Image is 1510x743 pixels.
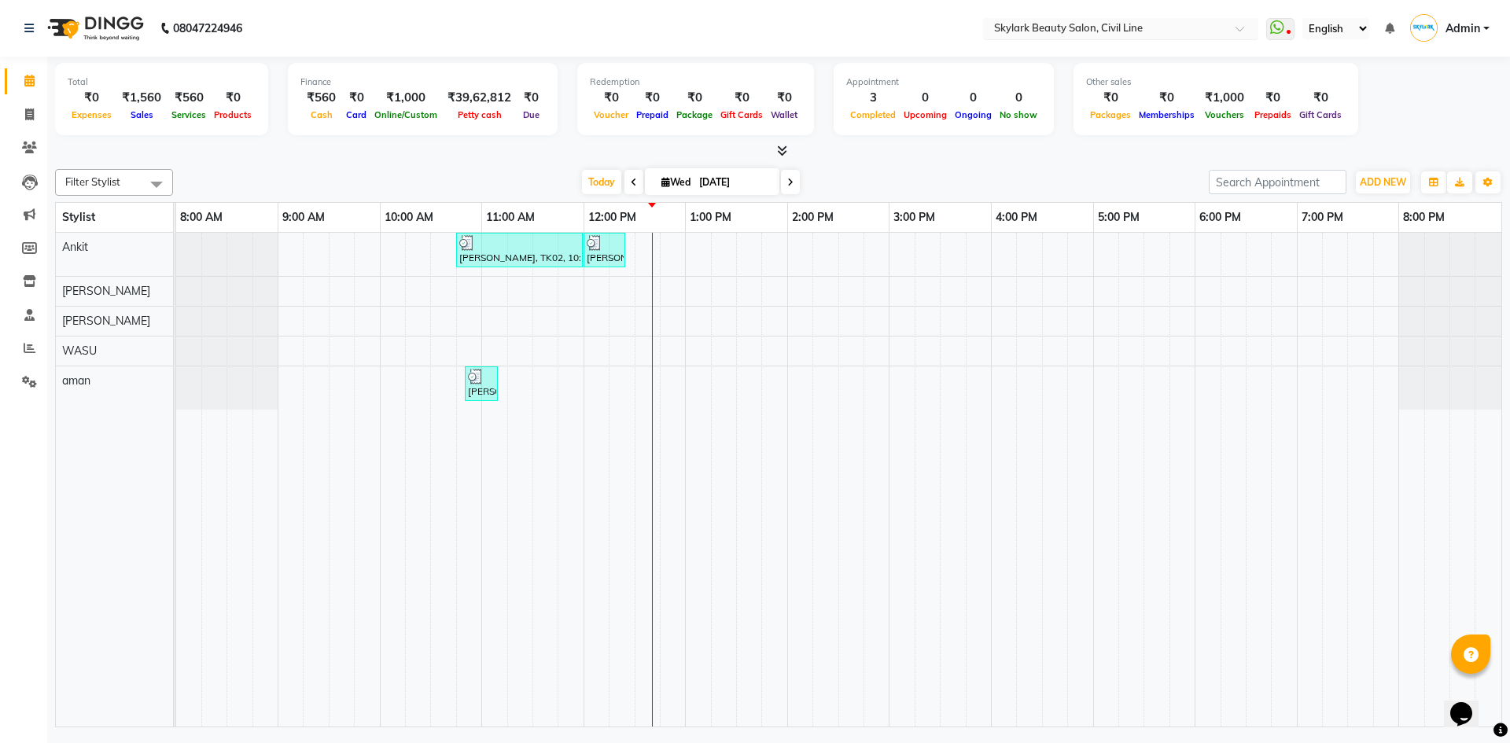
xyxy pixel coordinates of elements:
[176,206,226,229] a: 8:00 AM
[686,206,735,229] a: 1:00 PM
[1201,109,1248,120] span: Vouchers
[716,109,767,120] span: Gift Cards
[62,210,95,224] span: Stylist
[482,206,539,229] a: 11:00 AM
[342,109,370,120] span: Card
[342,89,370,107] div: ₹0
[68,109,116,120] span: Expenses
[996,109,1041,120] span: No show
[846,109,900,120] span: Completed
[62,314,150,328] span: [PERSON_NAME]
[584,206,640,229] a: 12:00 PM
[1446,20,1480,37] span: Admin
[466,369,496,399] div: [PERSON_NAME], TK01, 10:50 AM-11:10 AM, Threading - Eyebrow
[582,170,621,194] span: Today
[846,75,1041,89] div: Appointment
[62,344,97,358] span: WASU
[694,171,773,194] input: 2025-09-03
[585,235,624,265] div: [PERSON_NAME], TK03, 12:00 PM-12:25 PM, Threading - Eyebrow,Threading - Forhead
[900,89,951,107] div: 0
[370,109,441,120] span: Online/Custom
[889,206,939,229] a: 3:00 PM
[168,89,210,107] div: ₹560
[307,109,337,120] span: Cash
[300,89,342,107] div: ₹560
[1199,89,1250,107] div: ₹1,000
[68,89,116,107] div: ₹0
[210,89,256,107] div: ₹0
[173,6,242,50] b: 08047224946
[1250,89,1295,107] div: ₹0
[672,89,716,107] div: ₹0
[1135,89,1199,107] div: ₹0
[1399,206,1449,229] a: 8:00 PM
[590,89,632,107] div: ₹0
[381,206,437,229] a: 10:00 AM
[996,89,1041,107] div: 0
[1094,206,1144,229] a: 5:00 PM
[127,109,157,120] span: Sales
[590,109,632,120] span: Voucher
[1298,206,1347,229] a: 7:00 PM
[992,206,1041,229] a: 4:00 PM
[300,75,545,89] div: Finance
[846,89,900,107] div: 3
[1195,206,1245,229] a: 6:00 PM
[788,206,838,229] a: 2:00 PM
[1250,109,1295,120] span: Prepaids
[1086,75,1346,89] div: Other sales
[68,75,256,89] div: Total
[116,89,168,107] div: ₹1,560
[168,109,210,120] span: Services
[278,206,329,229] a: 9:00 AM
[454,109,506,120] span: Petty cash
[716,89,767,107] div: ₹0
[40,6,148,50] img: logo
[62,284,150,298] span: [PERSON_NAME]
[1360,176,1406,188] span: ADD NEW
[632,89,672,107] div: ₹0
[519,109,543,120] span: Due
[1295,109,1346,120] span: Gift Cards
[1295,89,1346,107] div: ₹0
[62,373,90,388] span: aman
[1209,170,1346,194] input: Search Appointment
[767,109,801,120] span: Wallet
[441,89,517,107] div: ₹39,62,812
[517,89,545,107] div: ₹0
[1086,109,1135,120] span: Packages
[1356,171,1410,193] button: ADD NEW
[65,175,120,188] span: Filter Stylist
[767,89,801,107] div: ₹0
[370,89,441,107] div: ₹1,000
[672,109,716,120] span: Package
[62,240,88,254] span: Ankit
[1444,680,1494,727] iframe: chat widget
[900,109,951,120] span: Upcoming
[590,75,801,89] div: Redemption
[210,109,256,120] span: Products
[458,235,581,265] div: [PERSON_NAME], TK02, 10:45 AM-12:00 PM, Waxing - Hand wax Normal,Waxing - Half Leg Normal,Waxing ...
[657,176,694,188] span: Wed
[951,109,996,120] span: Ongoing
[632,109,672,120] span: Prepaid
[1135,109,1199,120] span: Memberships
[1086,89,1135,107] div: ₹0
[1410,14,1438,42] img: Admin
[951,89,996,107] div: 0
